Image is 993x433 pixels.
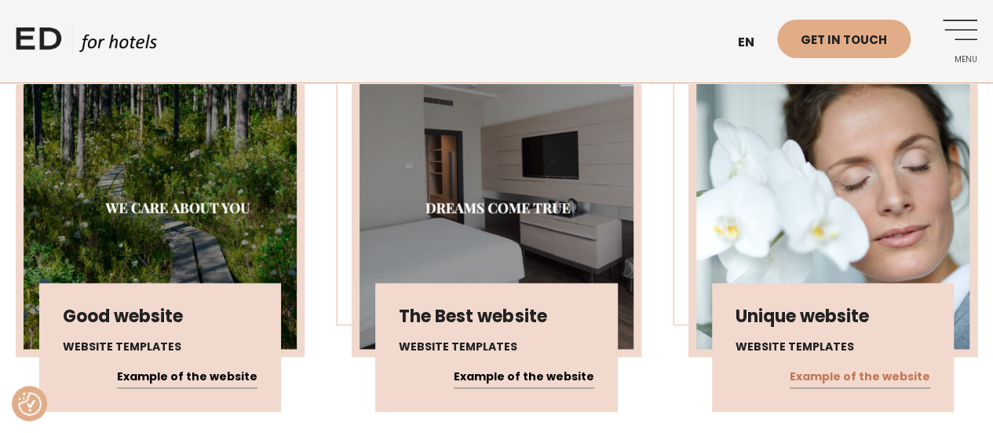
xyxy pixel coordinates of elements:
[696,67,969,348] img: naudi_spa-450x450.jpg
[790,367,930,387] a: Example of the website
[454,367,594,387] a: Example of the website
[399,339,593,355] h4: Website templates
[18,392,42,416] button: Consent Preferences
[736,339,930,355] h4: Website templates
[63,306,257,327] h3: Good website
[16,24,157,63] a: ED HOTELS
[777,20,911,58] a: Get in touch
[360,67,633,348] img: Screenshot-2021-05-10-at-14.54.19-450x450.png
[736,306,930,327] h3: Unique website
[117,367,257,387] a: Example of the website
[934,20,977,63] a: Menu
[18,392,42,416] img: Revisit consent button
[63,339,257,355] h4: Website templates
[730,24,777,62] a: en
[934,55,977,64] span: Menu
[399,306,593,327] h3: The Best website
[24,67,297,348] img: Screenshot-2021-05-10-at-14.45.03-450x450.png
